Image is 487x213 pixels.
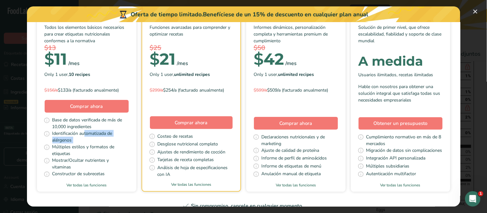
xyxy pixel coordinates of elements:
[262,170,321,178] span: Anulación manual de etiqueta
[150,87,233,94] div: $254/a (facturado anualmente)
[359,71,433,78] span: Usuarios ilimitados, recetas ilimitadas
[45,49,55,69] span: $
[150,116,233,129] button: Comprar ahora
[45,43,129,53] div: $13
[262,163,322,171] span: Informe de etiquetas de menú
[286,60,297,67] div: /mes
[254,24,338,43] p: Informes dinámicos, personalización completa y herramientas premium de cumplimiento
[52,130,129,143] span: Identificación automatizada de alérgenos
[45,100,129,113] button: Comprar ahora
[158,149,226,157] span: Ajustes de rendimiento de cocción
[254,117,338,130] button: Comprar ahora
[45,71,91,78] span: Only 1 user,
[351,182,450,188] a: Ver todas las funciones
[359,83,443,103] div: Hable con nosotros para obtener una solución integral que satisfaga todas sus necesidades empresa...
[69,60,80,67] div: /mes
[158,164,233,178] span: Análisis de hoja de especificaciones con IA
[52,157,129,170] span: Mostrar/Ocultar nutrientes y vitaminas
[254,87,267,93] span: $599/a
[45,24,129,43] p: Todos los elementos básicos necesarios para crear etiquetas nutricionales conformes a la normativa
[203,10,369,19] div: Benefíciese de un 15% de descuento en cualquier plan anual
[37,182,136,188] a: Ver todas las funciones
[254,49,264,69] span: $
[262,147,319,155] span: Ajuste de calidad de proteína
[158,156,214,164] span: Tarjetas de receta completas
[52,117,129,130] span: Base de datos verificada de más de 10,000 ingredientes
[254,71,314,78] span: Only 1 user,
[142,182,240,187] a: Ver todas las funciones
[262,155,327,163] span: Informe de perfil de aminoácidos
[374,120,428,127] span: Obtener un presupuesto
[52,143,129,157] span: Múltiples estilos y formatos de etiquetas
[70,103,103,110] span: Comprar ahora
[366,155,426,163] span: Integración API personalizada
[366,163,410,171] span: Múltiples subsidiarias
[254,87,338,94] div: $509/a (facturado anualmente)
[69,71,91,78] b: 10 recipes
[177,60,188,67] div: /mes
[158,133,193,141] span: Costeo de recetas
[45,87,58,93] span: $156/a
[35,202,453,210] div: Sin compromiso, cancele en cualquier momento.
[366,134,443,147] span: Cumplimiento normativo en más de 8 mercados
[366,147,442,155] span: Migración de datos sin complicaciones
[359,117,443,130] a: Obtener un presupuesto
[254,43,338,53] div: $50
[280,120,312,127] span: Comprar ahora
[254,53,284,66] div: 42
[150,24,233,43] p: Funciones avanzadas para comprender y optimizar recetas
[478,191,483,196] span: 1
[150,49,160,69] span: $
[27,6,460,22] div: Oferta de tiempo limitado.
[150,87,163,93] span: $299/a
[45,53,67,66] div: 11
[359,55,443,68] div: A medida
[278,71,314,78] b: unlimited recipes
[45,87,129,94] div: $133/a (facturado anualmente)
[158,141,218,149] span: Desglose nutricional completo
[366,170,416,178] span: Autenticación multifactor
[175,119,208,126] span: Comprar ahora
[465,191,481,207] iframe: Intercom live chat
[174,71,210,78] b: unlimited recipes
[150,43,233,53] div: $25
[262,134,338,147] span: Declaraciones nutricionales y de marketing
[150,71,210,78] span: Only 1 user,
[52,170,105,178] span: Constructor de subrecetas
[246,182,346,188] a: Ver todas las funciones
[359,24,443,43] p: Solución de primer nivel, que ofrece escalabilidad, fiabilidad y soporte de clase mundial
[150,53,176,66] div: 21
